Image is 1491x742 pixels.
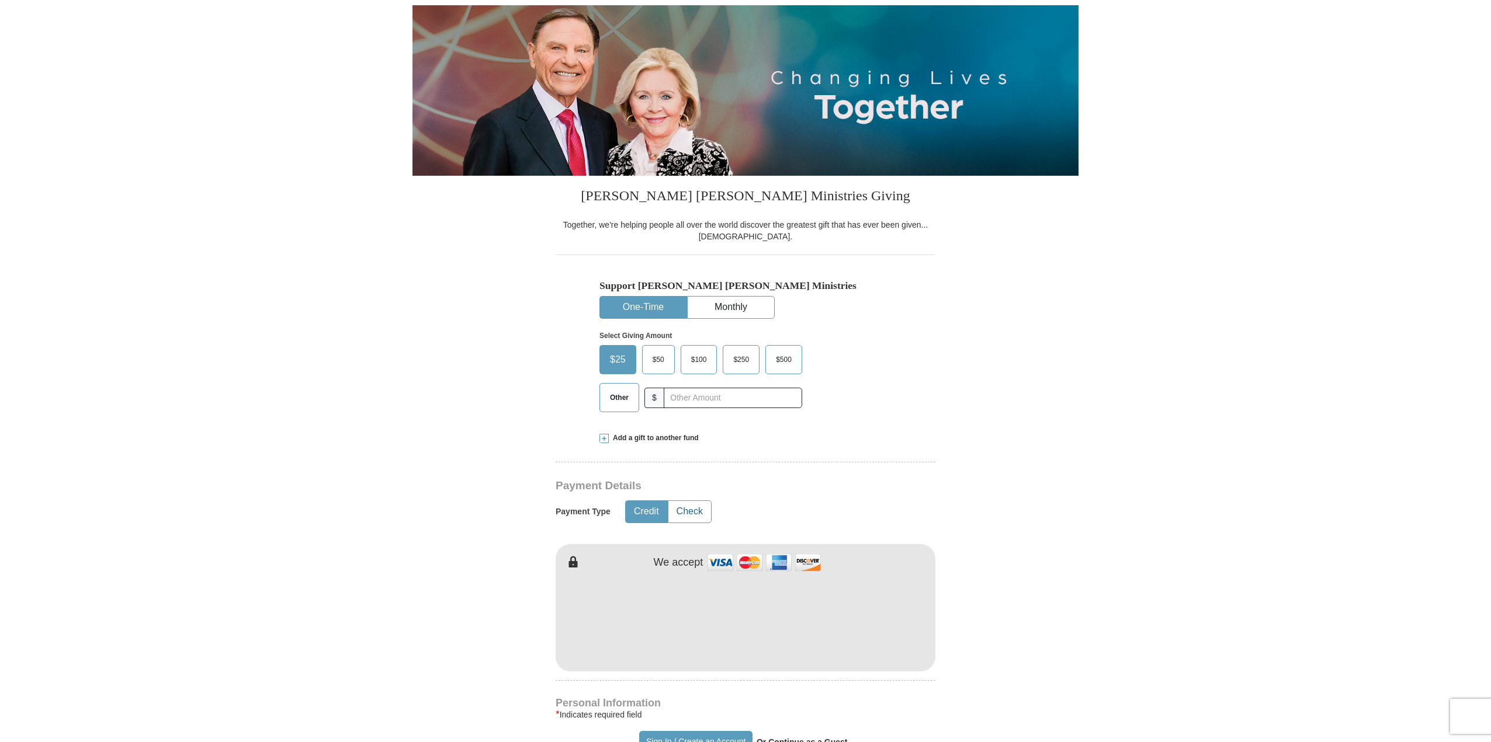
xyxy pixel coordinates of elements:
h5: Support [PERSON_NAME] [PERSON_NAME] Ministries [599,280,892,292]
div: Together, we're helping people all over the world discover the greatest gift that has ever been g... [556,219,935,242]
span: $50 [647,351,670,368]
span: $25 [604,351,632,368]
h4: We accept [654,556,703,569]
span: Other [604,389,634,406]
button: Check [668,501,711,522]
span: $250 [727,351,755,368]
img: credit cards accepted [706,550,823,575]
strong: Select Giving Amount [599,332,672,340]
span: $ [644,388,664,408]
button: Credit [626,501,667,522]
span: $500 [770,351,797,368]
h5: Payment Type [556,507,611,517]
iframe: To enrich screen reader interactions, please activate Accessibility in Grammarly extension settings [556,569,935,668]
h3: [PERSON_NAME] [PERSON_NAME] Ministries Giving [556,176,935,219]
span: $100 [685,351,713,368]
div: Indicates required field [556,708,935,722]
h4: Personal Information [556,698,935,708]
h3: Payment Details [556,479,854,493]
input: Other Amount [664,388,802,408]
button: Monthly [688,297,774,318]
span: Add a gift to another fund [609,433,699,443]
button: One-Time [600,297,686,318]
